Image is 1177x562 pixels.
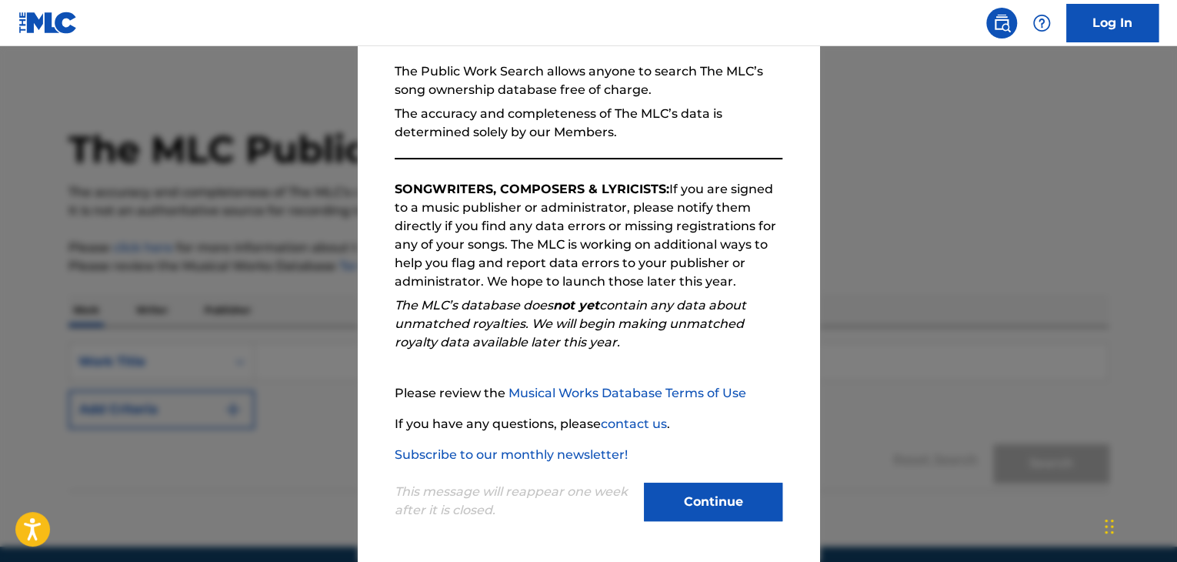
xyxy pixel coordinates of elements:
[395,415,782,433] p: If you have any questions, please .
[508,386,746,400] a: Musical Works Database Terms of Use
[992,14,1011,32] img: search
[395,447,628,462] a: Subscribe to our monthly newsletter!
[395,384,782,403] p: Please review the
[601,416,667,431] a: contact us
[1032,14,1051,32] img: help
[395,182,669,196] strong: SONGWRITERS, COMPOSERS & LYRICISTS:
[1026,8,1057,38] div: Help
[553,298,599,313] strong: not yet
[395,298,746,350] em: The MLC’s database does contain any data about unmatched royalties. We will begin making unmatche...
[986,8,1017,38] a: Public Search
[395,483,635,520] p: This message will reappear one week after it is closed.
[395,62,782,99] p: The Public Work Search allows anyone to search The MLC’s song ownership database free of charge.
[1066,4,1159,42] a: Log In
[18,12,78,34] img: MLC Logo
[395,105,782,142] p: The accuracy and completeness of The MLC’s data is determined solely by our Members.
[1105,503,1114,550] div: Drag
[1100,488,1177,562] iframe: Chat Widget
[644,483,782,521] button: Continue
[395,180,782,291] p: If you are signed to a music publisher or administrator, please notify them directly if you find ...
